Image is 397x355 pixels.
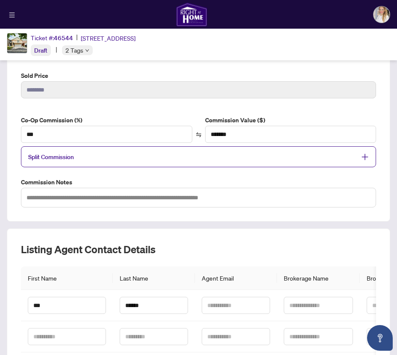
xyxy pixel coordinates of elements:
[361,153,369,161] span: plus
[277,266,359,290] th: Brokerage Name
[34,47,47,54] span: Draft
[21,115,192,125] label: Co-Op Commission (%)
[31,33,73,43] div: Ticket #:
[196,132,202,138] span: swap
[65,45,83,55] span: 2 Tags
[85,48,89,53] span: down
[21,266,113,290] th: First Name
[195,266,277,290] th: Agent Email
[367,325,393,351] button: Open asap
[21,177,376,187] label: Commission Notes
[21,146,376,167] div: Split Commission
[176,3,207,27] img: logo
[373,6,390,23] img: Profile Icon
[9,12,15,18] span: menu
[21,71,376,80] label: Sold Price
[113,266,195,290] th: Last Name
[21,243,376,256] h2: Listing Agent Contact Details
[28,153,74,161] span: Split Commission
[7,33,27,53] img: IMG-E12243676_1.jpg
[81,33,135,43] span: [STREET_ADDRESS]
[54,34,73,42] span: 46544
[205,115,376,125] label: Commission Value ($)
